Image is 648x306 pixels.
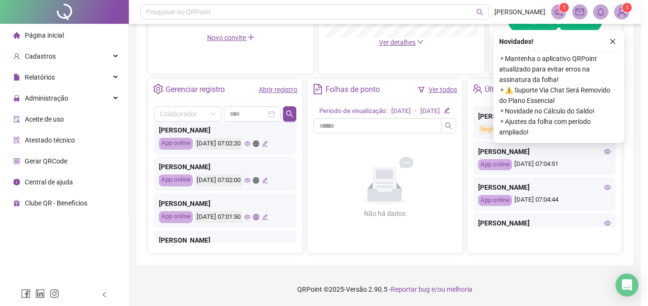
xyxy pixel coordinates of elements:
[499,36,533,47] span: Novidades !
[499,85,618,106] span: ⚬ ⚠️ Suporte Via Chat Será Removido do Plano Essencial
[609,38,616,45] span: close
[499,116,618,137] span: ⚬ Ajustes da folha com período ampliado!
[616,274,638,296] div: Open Intercom Messenger
[499,106,618,116] span: ⚬ Novidade no Cálculo do Saldo!
[499,53,618,85] span: ⚬ Mantenha o aplicativo QRPoint atualizado para evitar erros na assinatura da folha!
